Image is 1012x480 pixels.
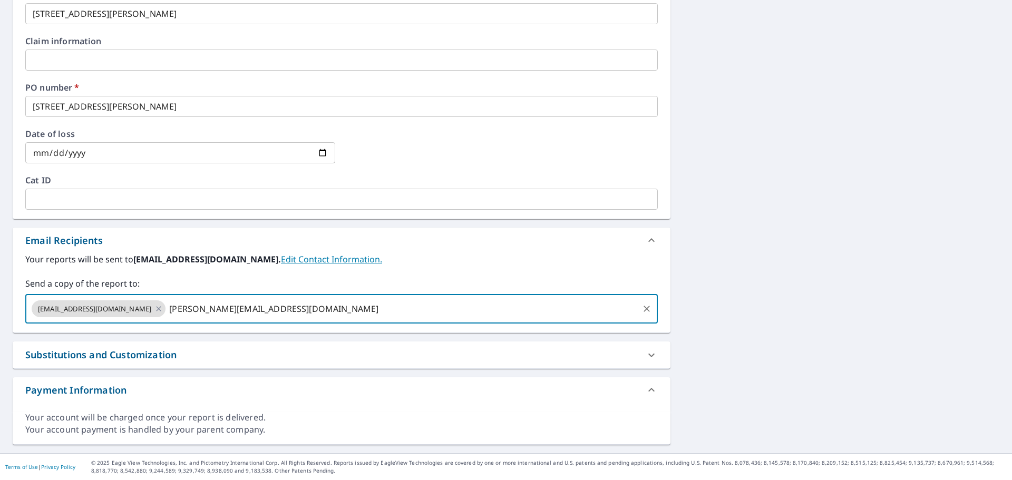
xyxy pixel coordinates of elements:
[32,304,158,314] span: [EMAIL_ADDRESS][DOMAIN_NAME]
[25,233,103,248] div: Email Recipients
[639,301,654,316] button: Clear
[5,463,38,471] a: Terms of Use
[25,348,177,362] div: Substitutions and Customization
[25,176,658,184] label: Cat ID
[133,253,281,265] b: [EMAIL_ADDRESS][DOMAIN_NAME].
[41,463,75,471] a: Privacy Policy
[25,383,126,397] div: Payment Information
[13,377,670,403] div: Payment Information
[281,253,382,265] a: EditContactInfo
[25,412,658,424] div: Your account will be charged once your report is delivered.
[25,277,658,290] label: Send a copy of the report to:
[91,459,1007,475] p: © 2025 Eagle View Technologies, Inc. and Pictometry International Corp. All Rights Reserved. Repo...
[13,228,670,253] div: Email Recipients
[13,341,670,368] div: Substitutions and Customization
[25,253,658,266] label: Your reports will be sent to
[5,464,75,470] p: |
[32,300,166,317] div: [EMAIL_ADDRESS][DOMAIN_NAME]
[25,83,658,92] label: PO number
[25,130,335,138] label: Date of loss
[25,424,658,436] div: Your account payment is handled by your parent company.
[25,37,658,45] label: Claim information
